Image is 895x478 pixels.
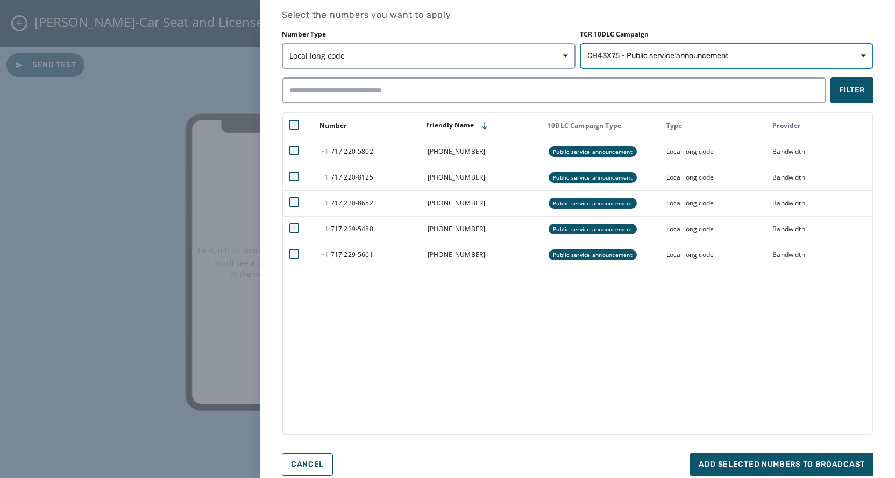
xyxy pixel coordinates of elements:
td: Local long code [660,190,766,216]
td: [PHONE_NUMBER] [421,216,541,242]
span: +1 [321,250,331,259]
td: Local long code [660,242,766,268]
button: Filter [830,77,873,103]
label: TCR 10DLC Campaign [580,30,873,39]
div: Public service announcement [549,249,637,260]
td: Local long code [660,139,766,165]
span: 717 229 - 5480 [321,224,373,233]
td: [PHONE_NUMBER] [421,139,541,165]
td: [PHONE_NUMBER] [421,190,541,216]
button: Add selected numbers to broadcast [690,453,873,476]
td: Local long code [660,165,766,190]
span: 717 229 - 5661 [321,250,373,259]
td: Bandwidth [766,165,872,190]
span: +1 [321,147,331,156]
div: Public service announcement [549,146,637,157]
span: 717 220 - 5802 [321,147,373,156]
td: Bandwidth [766,242,872,268]
div: Public service announcement [549,198,637,209]
td: Local long code [660,216,766,242]
button: Sort by [object Object] [315,117,351,134]
span: CH43X75 - Public service announcement [587,51,728,61]
span: Add selected numbers to broadcast [699,459,865,470]
span: Filter [839,85,865,96]
h4: Select the numbers you want to apply [282,9,873,22]
div: Type [666,122,766,130]
label: Number Type [282,30,576,39]
td: [PHONE_NUMBER] [421,242,541,268]
span: Cancel [291,460,324,469]
td: Bandwidth [766,190,872,216]
button: CH43X75 - Public service announcement [580,43,873,69]
span: 717 220 - 8125 [321,173,373,182]
td: Bandwidth [766,139,872,165]
span: 717 220 - 8652 [321,198,373,208]
div: Public service announcement [549,224,637,234]
td: Bandwidth [766,216,872,242]
button: Local long code [282,43,576,69]
button: Cancel [282,453,333,476]
span: +1 [321,173,331,182]
div: Provider [772,122,872,130]
div: 10DLC Campaign Type [548,122,659,130]
div: Public service announcement [549,172,637,183]
button: Sort by [object Object] [422,117,493,134]
td: [PHONE_NUMBER] [421,165,541,190]
span: Local long code [289,51,568,61]
span: +1 [321,198,331,208]
span: +1 [321,224,331,233]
